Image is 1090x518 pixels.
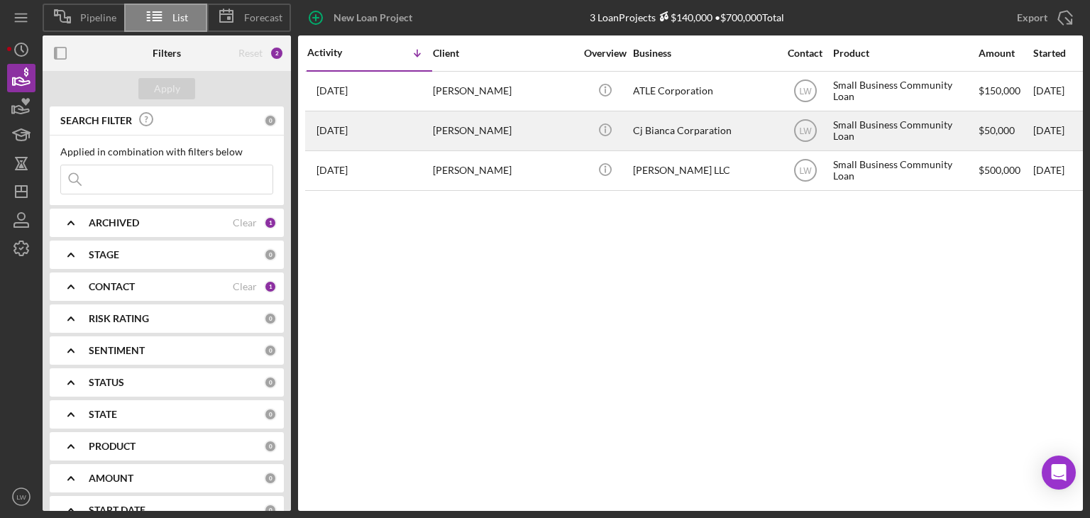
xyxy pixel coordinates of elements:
div: 0 [264,504,277,517]
div: 0 [264,376,277,389]
div: [PERSON_NAME] [433,152,575,189]
b: ARCHIVED [89,217,139,228]
div: $500,000 [979,152,1032,189]
div: $140,000 [656,11,712,23]
b: STATUS [89,377,124,388]
text: LW [16,493,27,501]
text: LW [799,126,812,136]
div: $50,000 [979,112,1032,150]
div: 3 Loan Projects • $700,000 Total [590,11,784,23]
text: LW [799,87,812,97]
div: Applied in combination with filters below [60,146,273,158]
button: Apply [138,78,195,99]
b: RISK RATING [89,313,149,324]
div: Overview [578,48,632,59]
div: Reset [238,48,263,59]
b: SEARCH FILTER [60,115,132,126]
button: New Loan Project [298,4,426,32]
div: Export [1017,4,1047,32]
div: 0 [264,248,277,261]
div: $150,000 [979,72,1032,110]
b: SENTIMENT [89,345,145,356]
div: [PERSON_NAME] LLC [633,152,775,189]
button: LW [7,483,35,511]
b: PRODUCT [89,441,136,452]
b: START DATE [89,505,145,516]
div: 0 [264,114,277,127]
div: 0 [264,440,277,453]
div: New Loan Project [334,4,412,32]
time: 2025-08-19 19:29 [316,165,348,176]
b: AMOUNT [89,473,133,484]
div: Client [433,48,575,59]
time: 2025-08-19 20:17 [316,125,348,136]
div: 0 [264,408,277,421]
span: Forecast [244,12,282,23]
div: 1 [264,216,277,229]
b: STAGE [89,249,119,260]
text: LW [799,166,812,176]
div: Apply [154,78,180,99]
div: Business [633,48,775,59]
div: Clear [233,217,257,228]
span: List [172,12,188,23]
b: STATE [89,409,117,420]
div: 0 [264,312,277,325]
span: Pipeline [80,12,116,23]
div: Small Business Community Loan [833,72,975,110]
div: Activity [307,47,370,58]
div: [PERSON_NAME] [433,112,575,150]
div: Small Business Community Loan [833,112,975,150]
div: 2 [270,46,284,60]
div: Product [833,48,975,59]
div: Clear [233,281,257,292]
div: [PERSON_NAME] [433,72,575,110]
time: 2025-08-20 21:41 [316,85,348,97]
div: 0 [264,472,277,485]
div: 0 [264,344,277,357]
div: Cj Bianca Corparation [633,112,775,150]
b: CONTACT [89,281,135,292]
div: 1 [264,280,277,293]
div: Contact [778,48,832,59]
div: Open Intercom Messenger [1042,456,1076,490]
b: Filters [153,48,181,59]
div: Amount [979,48,1032,59]
div: ATLE Corporation [633,72,775,110]
button: Export [1003,4,1083,32]
div: Small Business Community Loan [833,152,975,189]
